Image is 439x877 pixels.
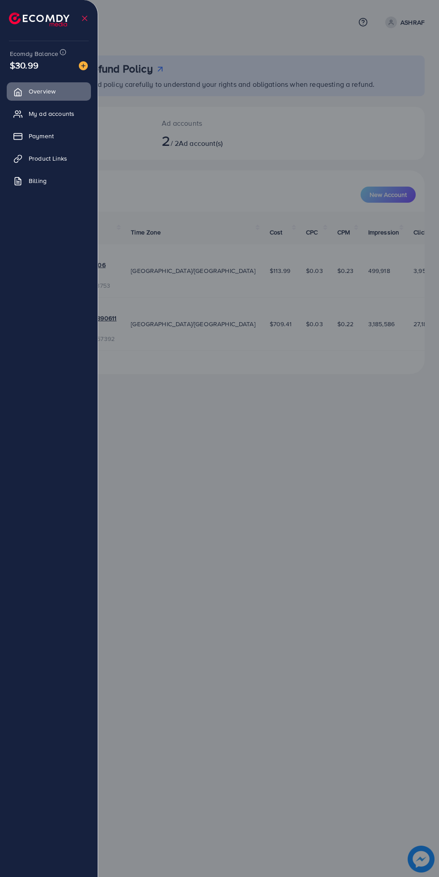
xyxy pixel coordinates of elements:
[7,82,91,100] a: Overview
[7,127,91,145] a: Payment
[10,49,58,58] span: Ecomdy Balance
[29,87,56,96] span: Overview
[29,132,54,140] span: Payment
[7,149,91,167] a: Product Links
[29,109,74,118] span: My ad accounts
[7,105,91,123] a: My ad accounts
[29,176,47,185] span: Billing
[29,154,67,163] span: Product Links
[9,13,69,26] img: logo
[79,61,88,70] img: image
[7,172,91,190] a: Billing
[10,59,39,72] span: $30.99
